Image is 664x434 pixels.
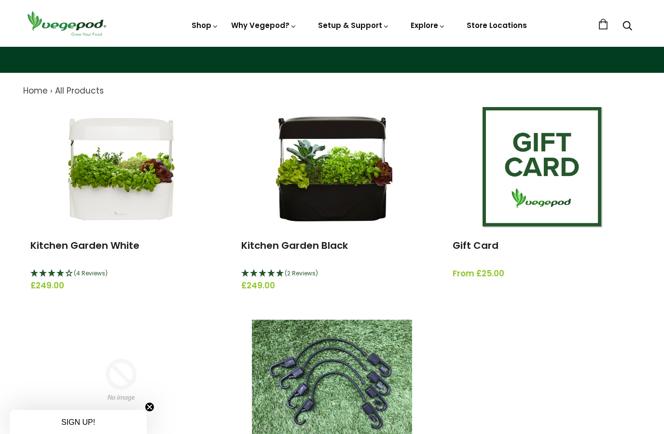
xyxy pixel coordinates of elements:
nav: breadcrumbs [23,85,641,97]
a: Kitchen Garden Black [241,239,348,252]
a: Shop [192,20,219,30]
span: › [50,85,53,96]
a: Gift Card [453,239,498,252]
a: Kitchen Garden White [30,239,139,252]
span: 4 Stars - 4 Reviews [74,269,108,277]
button: Close teaser [145,402,154,412]
span: £249.00 [30,280,211,292]
a: Search [622,22,632,32]
span: From £25.00 [453,268,634,280]
span: £249.00 [241,280,422,292]
a: Explore [411,20,445,30]
a: Store Locations [467,20,527,30]
a: Setup & Support [318,20,389,30]
div: 4 Stars - 4 Reviews [30,268,211,280]
a: All Products [55,85,104,96]
a: Home [23,85,48,96]
span: 5 Stars - 2 Reviews [285,269,318,277]
div: SIGN UP!Close teaser [10,410,147,434]
h1: All Products [12,19,652,49]
div: 5 Stars - 2 Reviews [241,268,422,280]
img: Kitchen Garden White [61,107,181,228]
img: Gift Card [483,107,603,228]
img: Kitchen Garden Black [272,107,392,228]
a: Why Vegepod? [231,20,297,30]
span: SIGN UP! [61,418,95,426]
img: Vegepod [23,10,110,37]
